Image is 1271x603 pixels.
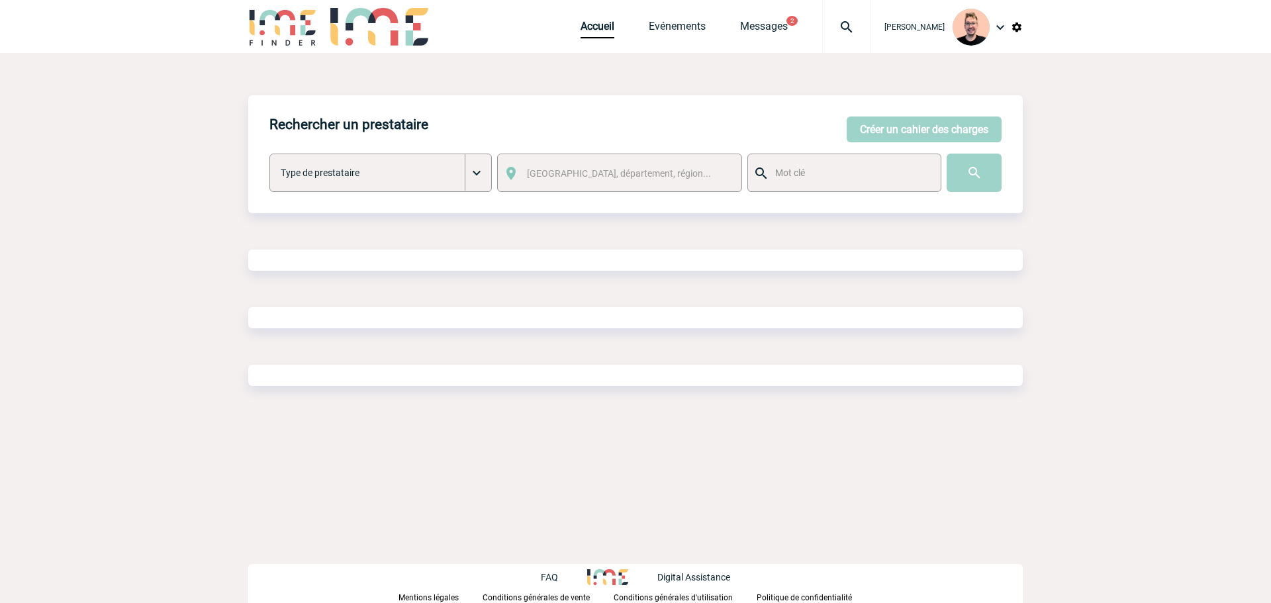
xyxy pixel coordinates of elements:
[527,168,711,179] span: [GEOGRAPHIC_DATA], département, région...
[884,23,945,32] span: [PERSON_NAME]
[786,16,798,26] button: 2
[740,20,788,38] a: Messages
[614,590,757,603] a: Conditions générales d'utilisation
[772,164,929,181] input: Mot clé
[399,590,483,603] a: Mentions légales
[581,20,614,38] a: Accueil
[947,154,1002,192] input: Submit
[757,590,873,603] a: Politique de confidentialité
[587,569,628,585] img: http://www.idealmeetingsevents.fr/
[953,9,990,46] img: 129741-1.png
[248,8,317,46] img: IME-Finder
[483,590,614,603] a: Conditions générales de vente
[541,572,558,582] p: FAQ
[483,593,590,602] p: Conditions générales de vente
[541,570,587,582] a: FAQ
[399,593,459,602] p: Mentions légales
[757,593,852,602] p: Politique de confidentialité
[614,593,733,602] p: Conditions générales d'utilisation
[649,20,706,38] a: Evénements
[269,116,428,132] h4: Rechercher un prestataire
[657,572,730,582] p: Digital Assistance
